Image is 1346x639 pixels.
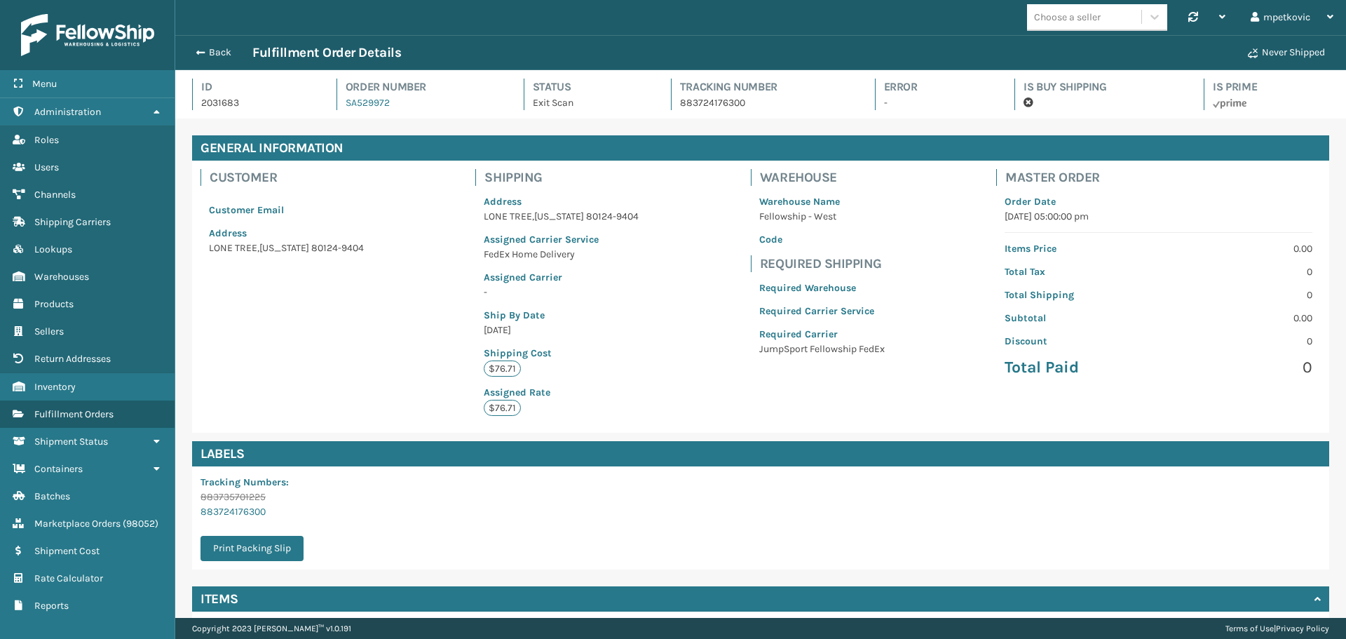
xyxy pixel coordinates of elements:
[1167,311,1312,325] p: 0.00
[759,281,885,295] p: Required Warehouse
[484,308,639,323] p: Ship By Date
[1005,209,1312,224] p: [DATE] 05:00:00 pm
[200,490,312,504] p: 883735701225
[484,169,647,186] h4: Shipping
[680,79,850,95] h4: Tracking Number
[1239,39,1333,67] button: Never Shipped
[311,242,364,254] span: 80124-9404
[1005,334,1150,349] p: Discount
[259,242,309,254] span: [US_STATE]
[34,216,111,228] span: Shipping Carriers
[759,327,885,342] p: Required Carrier
[34,353,111,365] span: Return Addresses
[1005,311,1150,325] p: Subtotal
[586,210,639,222] span: 80124-9404
[209,203,364,217] p: Customer Email
[484,196,522,208] span: Address
[484,210,532,222] span: LONE TREE
[188,46,252,59] button: Back
[1005,264,1150,279] p: Total Tax
[760,255,893,272] h4: Required Shipping
[533,79,646,95] h4: Status
[1167,357,1312,378] p: 0
[1167,264,1312,279] p: 0
[1276,624,1329,633] a: Privacy Policy
[346,79,498,95] h4: Order Number
[123,518,158,530] span: ( 98052 )
[34,572,103,584] span: Rate Calculator
[209,227,247,239] span: Address
[21,14,154,56] img: logo
[1213,79,1329,95] h4: Is Prime
[1225,624,1274,633] a: Terms of Use
[484,400,521,416] p: $76.71
[1024,79,1178,95] h4: Is Buy Shipping
[1167,241,1312,256] p: 0.00
[1034,10,1101,25] div: Choose a seller
[34,325,64,337] span: Sellers
[1005,169,1321,186] h4: Master Order
[210,169,372,186] h4: Customer
[34,436,108,448] span: Shipment Status
[192,441,1329,466] h4: Labels
[34,518,121,530] span: Marketplace Orders
[760,169,893,186] h4: Warehouse
[257,242,259,254] span: ,
[1005,357,1150,378] p: Total Paid
[1167,288,1312,302] p: 0
[200,506,266,518] a: 883724176300
[200,591,238,607] h4: Items
[201,79,311,95] h4: Id
[1005,288,1150,302] p: Total Shipping
[192,135,1329,161] h4: General Information
[32,78,57,90] span: Menu
[34,600,69,612] span: Reports
[484,270,639,285] p: Assigned Carrier
[34,161,59,173] span: Users
[759,209,885,224] p: Fellowship - West
[252,44,401,61] h3: Fulfillment Order Details
[1248,48,1258,58] i: Never Shipped
[680,95,850,110] p: 883724176300
[34,106,101,118] span: Administration
[884,79,990,95] h4: Error
[34,463,83,475] span: Containers
[534,210,584,222] span: [US_STATE]
[192,618,351,639] p: Copyright 2023 [PERSON_NAME]™ v 1.0.191
[200,536,304,561] button: Print Packing Slip
[1005,241,1150,256] p: Items Price
[34,381,76,393] span: Inventory
[484,285,639,300] p: -
[484,247,639,262] p: FedEx Home Delivery
[34,271,89,283] span: Warehouses
[34,408,114,420] span: Fulfillment Orders
[759,342,885,356] p: JumpSport Fellowship FedEx
[34,298,74,310] span: Products
[34,545,100,557] span: Shipment Cost
[346,97,390,109] a: SA529972
[533,95,646,110] p: Exit Scan
[759,304,885,318] p: Required Carrier Service
[209,242,257,254] span: LONE TREE
[34,134,59,146] span: Roles
[484,361,521,377] p: $76.71
[200,476,289,488] span: Tracking Numbers :
[759,232,885,247] p: Code
[1005,194,1312,209] p: Order Date
[201,95,311,110] p: 2031683
[484,232,639,247] p: Assigned Carrier Service
[484,385,639,400] p: Assigned Rate
[884,95,990,110] p: -
[484,323,639,337] p: [DATE]
[34,490,70,502] span: Batches
[1225,618,1329,639] div: |
[34,243,72,255] span: Lookups
[34,189,76,201] span: Channels
[759,194,885,209] p: Warehouse Name
[532,210,534,222] span: ,
[484,346,639,361] p: Shipping Cost
[1167,334,1312,349] p: 0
